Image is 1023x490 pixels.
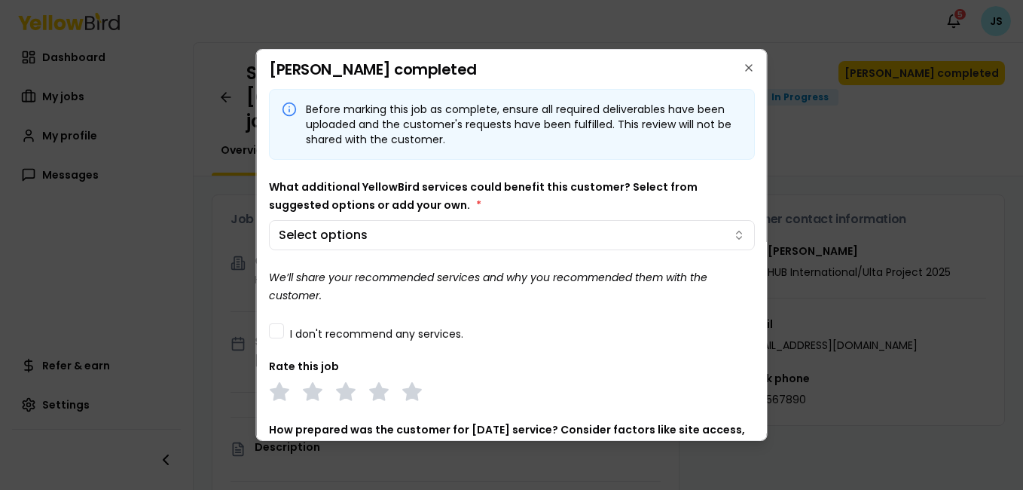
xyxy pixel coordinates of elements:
[269,220,755,250] button: Select options
[269,422,745,455] label: How prepared was the customer for [DATE] service? Consider factors like site access, point of con...
[279,226,368,244] span: Select options
[306,102,742,147] div: Before marking this job as complete, ensure all required deliverables have been uploaded and the ...
[269,62,755,77] h2: [PERSON_NAME] completed
[269,270,707,303] i: We’ll share your recommended services and why you recommended them with the customer.
[269,359,339,374] label: Rate this job
[269,179,698,213] label: What additional YellowBird services could benefit this customer? Select from suggested options or...
[290,329,463,339] label: I don't recommend any services.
